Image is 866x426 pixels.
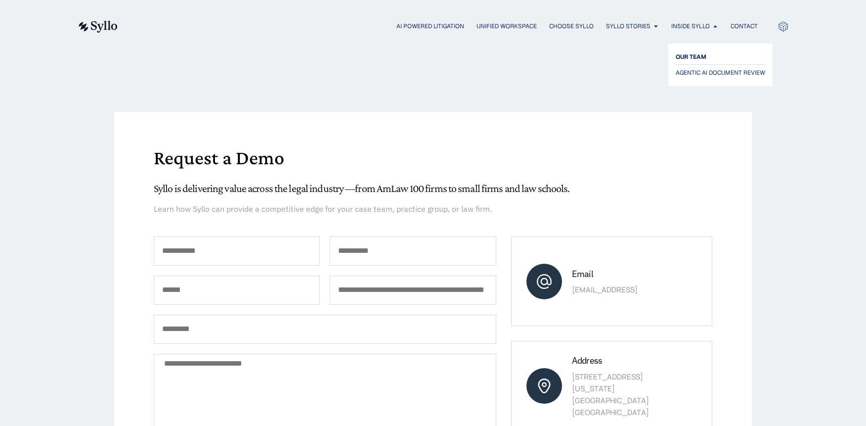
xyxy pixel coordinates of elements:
[676,51,706,63] span: OUR TEAM
[572,371,681,419] p: [STREET_ADDRESS] [US_STATE][GEOGRAPHIC_DATA] [GEOGRAPHIC_DATA]
[676,67,765,79] a: AGENTIC AI DOCUMENT REVIEW
[572,355,603,366] span: Address
[154,203,712,215] p: Learn how Syllo can provide a competitive edge for your case team, practice group, or law firm.
[731,22,758,31] a: Contact
[154,148,712,168] h1: Request a Demo
[77,21,118,33] img: syllo
[549,22,594,31] a: Choose Syllo
[154,182,712,195] h5: Syllo is delivering value across the legal industry —from AmLaw 100 firms to small firms and law ...
[476,22,537,31] a: Unified Workspace
[572,268,593,280] span: Email
[137,22,758,31] div: Menu Toggle
[606,22,650,31] a: Syllo Stories
[572,284,681,296] p: [EMAIL_ADDRESS]
[671,22,710,31] a: Inside Syllo
[676,51,765,63] a: OUR TEAM
[137,22,758,31] nav: Menu
[396,22,464,31] a: AI Powered Litigation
